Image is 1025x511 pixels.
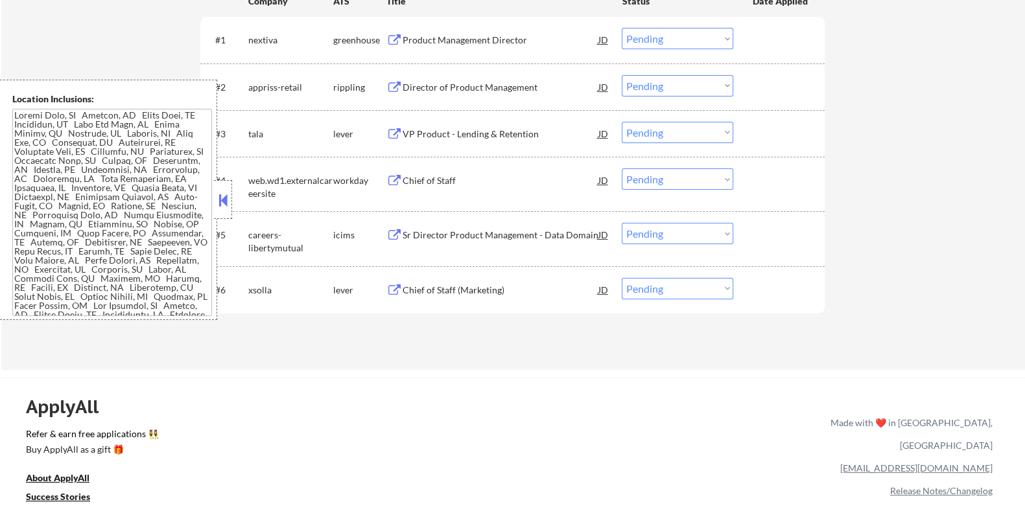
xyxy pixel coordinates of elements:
div: nextiva [248,34,333,47]
div: Sr Director Product Management - Data Domain [402,229,598,242]
div: Chief of Staff (Marketing) [402,284,598,297]
div: ApplyAll [26,396,113,418]
div: Made with ❤️ in [GEOGRAPHIC_DATA], [GEOGRAPHIC_DATA] [825,411,993,457]
div: JD [596,75,609,98]
div: careers-libertymutual [248,229,333,254]
a: Success Stories [26,490,108,506]
div: Buy ApplyAll as a gift 🎁 [26,445,156,454]
div: lever [333,284,386,297]
u: Success Stories [26,491,90,502]
div: Chief of Staff [402,174,598,187]
u: About ApplyAll [26,472,89,483]
div: xsolla [248,284,333,297]
div: tala [248,128,333,141]
div: JD [596,278,609,301]
div: greenhouse [333,34,386,47]
div: JD [596,28,609,51]
div: rippling [333,81,386,94]
a: Refer & earn free applications 👯‍♀️ [26,429,560,443]
div: icims [333,229,386,242]
div: Director of Product Management [402,81,598,94]
div: Product Management Director [402,34,598,47]
div: JD [596,168,609,192]
div: #1 [215,34,237,47]
div: JD [596,122,609,145]
a: Release Notes/Changelog [890,485,993,496]
div: VP Product - Lending & Retention [402,128,598,141]
a: [EMAIL_ADDRESS][DOMAIN_NAME] [840,462,993,473]
a: Buy ApplyAll as a gift 🎁 [26,443,156,459]
a: About ApplyAll [26,471,108,488]
div: web.wd1.externalcareersite [248,174,333,199]
div: appriss-retail [248,81,333,94]
div: Location Inclusions: [12,93,212,106]
div: workday [333,174,386,187]
div: lever [333,128,386,141]
div: JD [596,223,609,246]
